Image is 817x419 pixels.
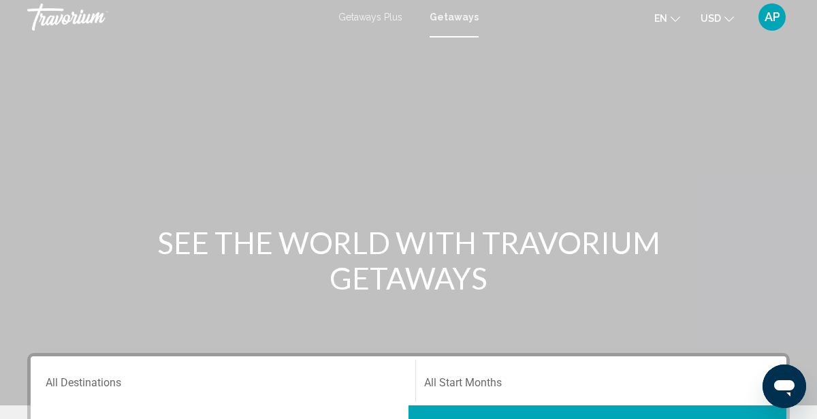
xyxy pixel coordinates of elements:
a: Getaways [430,12,479,22]
span: AP [765,10,780,24]
button: User Menu [754,3,790,31]
a: Travorium [27,3,325,31]
span: USD [701,13,721,24]
h1: SEE THE WORLD WITH TRAVORIUM GETAWAYS [153,225,664,296]
button: Change currency [701,8,734,28]
span: en [654,13,667,24]
button: Change language [654,8,680,28]
iframe: Button to launch messaging window [763,364,806,408]
a: Getaways Plus [338,12,402,22]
